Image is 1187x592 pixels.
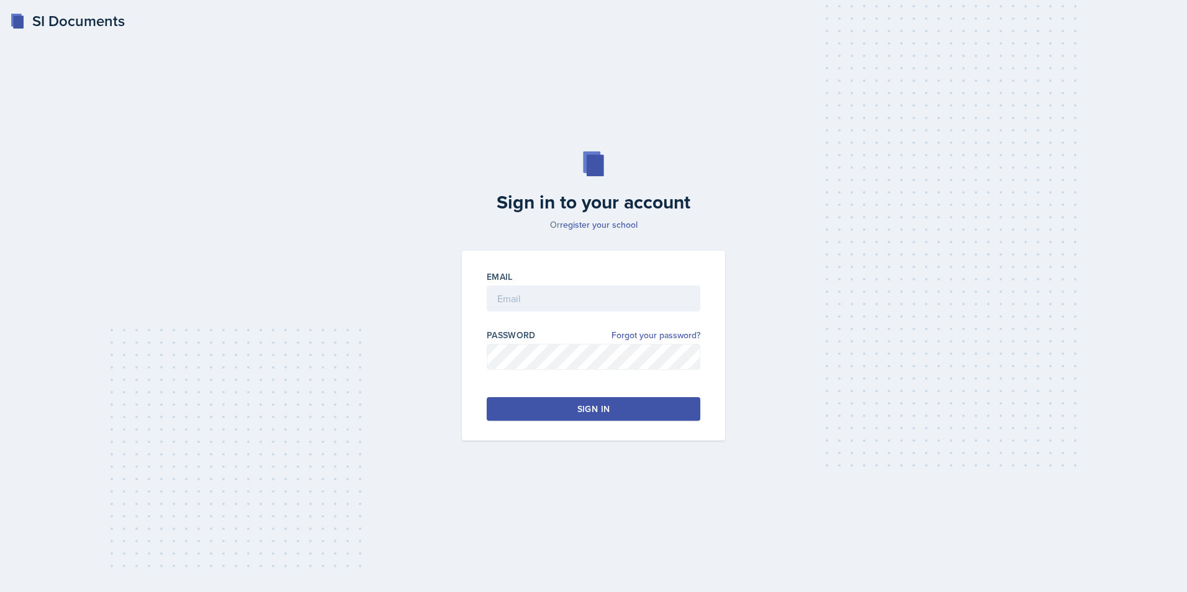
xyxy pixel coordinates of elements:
[487,329,536,341] label: Password
[560,218,638,231] a: register your school
[487,271,513,283] label: Email
[487,285,700,312] input: Email
[487,397,700,421] button: Sign in
[612,329,700,342] a: Forgot your password?
[10,10,125,32] a: SI Documents
[577,403,610,415] div: Sign in
[454,218,733,231] p: Or
[454,191,733,213] h2: Sign in to your account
